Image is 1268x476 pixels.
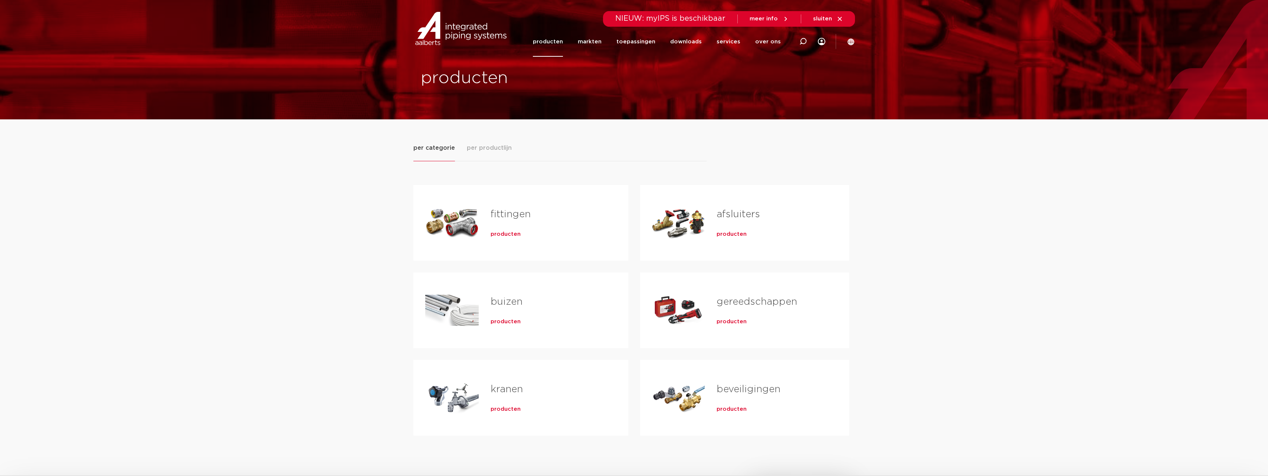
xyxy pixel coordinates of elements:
[413,143,455,152] span: per categorie
[813,16,843,22] a: sluiten
[413,143,855,447] div: Tabs. Open items met enter of spatie, sluit af met escape en navigeer met de pijltoetsen.
[491,318,521,325] a: producten
[717,297,797,307] a: gereedschappen
[717,209,760,219] a: afsluiters
[615,15,725,22] span: NIEUW: myIPS is beschikbaar
[578,27,602,57] a: markten
[717,318,747,325] a: producten
[491,209,531,219] a: fittingen
[467,143,512,152] span: per productlijn
[491,231,521,238] a: producten
[813,16,832,22] span: sluiten
[750,16,789,22] a: meer info
[616,27,655,57] a: toepassingen
[533,27,563,57] a: producten
[421,66,630,90] h1: producten
[750,16,778,22] span: meer info
[755,27,781,57] a: over ons
[717,27,740,57] a: services
[491,384,523,394] a: kranen
[717,406,747,413] a: producten
[717,384,780,394] a: beveiligingen
[533,27,781,57] nav: Menu
[670,27,702,57] a: downloads
[818,27,825,57] div: my IPS
[717,231,747,238] a: producten
[491,406,521,413] a: producten
[491,297,522,307] a: buizen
